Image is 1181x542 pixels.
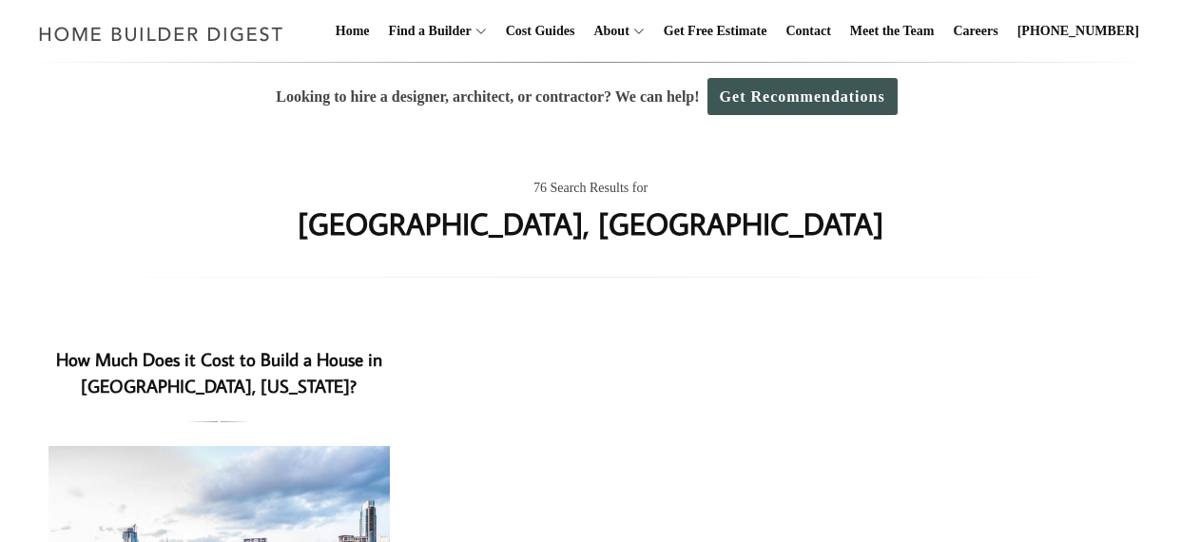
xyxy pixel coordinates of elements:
[778,1,838,62] a: Contact
[656,1,775,62] a: Get Free Estimate
[498,1,583,62] a: Cost Guides
[56,347,382,398] a: How Much Does it Cost to Build a House in [GEOGRAPHIC_DATA], [US_STATE]?
[946,1,1006,62] a: Careers
[707,78,898,115] a: Get Recommendations
[842,1,942,62] a: Meet the Team
[298,201,883,246] h1: [GEOGRAPHIC_DATA], [GEOGRAPHIC_DATA]
[586,1,629,62] a: About
[381,1,472,62] a: Find a Builder
[328,1,378,62] a: Home
[1010,1,1147,62] a: [PHONE_NUMBER]
[533,177,648,201] span: 76 Search Results for
[30,15,292,52] img: Home Builder Digest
